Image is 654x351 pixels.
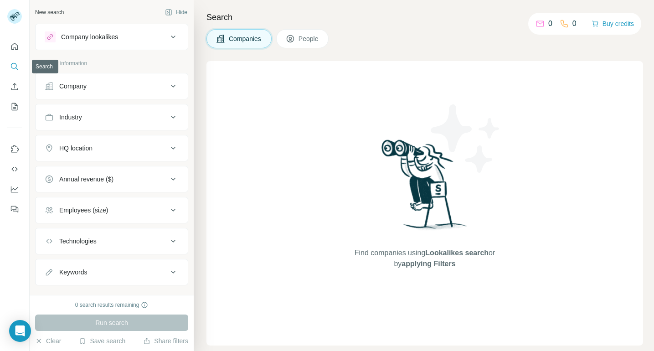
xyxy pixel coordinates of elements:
[377,137,472,239] img: Surfe Illustration - Woman searching with binoculars
[7,38,22,55] button: Quick start
[59,175,113,184] div: Annual revenue ($)
[592,17,634,30] button: Buy credits
[59,144,93,153] div: HQ location
[572,18,577,29] p: 0
[7,98,22,115] button: My lists
[35,336,61,346] button: Clear
[143,336,188,346] button: Share filters
[35,59,188,67] p: Company information
[425,249,489,257] span: Lookalikes search
[36,261,188,283] button: Keywords
[36,230,188,252] button: Technologies
[159,5,194,19] button: Hide
[36,199,188,221] button: Employees (size)
[352,248,498,269] span: Find companies using or by
[206,11,643,24] h4: Search
[7,161,22,177] button: Use Surfe API
[36,137,188,159] button: HQ location
[35,8,64,16] div: New search
[59,268,87,277] div: Keywords
[9,320,31,342] div: Open Intercom Messenger
[36,26,188,48] button: Company lookalikes
[7,78,22,95] button: Enrich CSV
[75,301,149,309] div: 0 search results remaining
[79,336,125,346] button: Save search
[36,168,188,190] button: Annual revenue ($)
[59,82,87,91] div: Company
[425,98,507,180] img: Surfe Illustration - Stars
[299,34,319,43] span: People
[229,34,262,43] span: Companies
[548,18,552,29] p: 0
[7,181,22,197] button: Dashboard
[402,260,455,268] span: applying Filters
[36,75,188,97] button: Company
[7,141,22,157] button: Use Surfe on LinkedIn
[59,206,108,215] div: Employees (size)
[59,237,97,246] div: Technologies
[7,201,22,217] button: Feedback
[59,113,82,122] div: Industry
[7,58,22,75] button: Search
[61,32,118,41] div: Company lookalikes
[36,106,188,128] button: Industry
